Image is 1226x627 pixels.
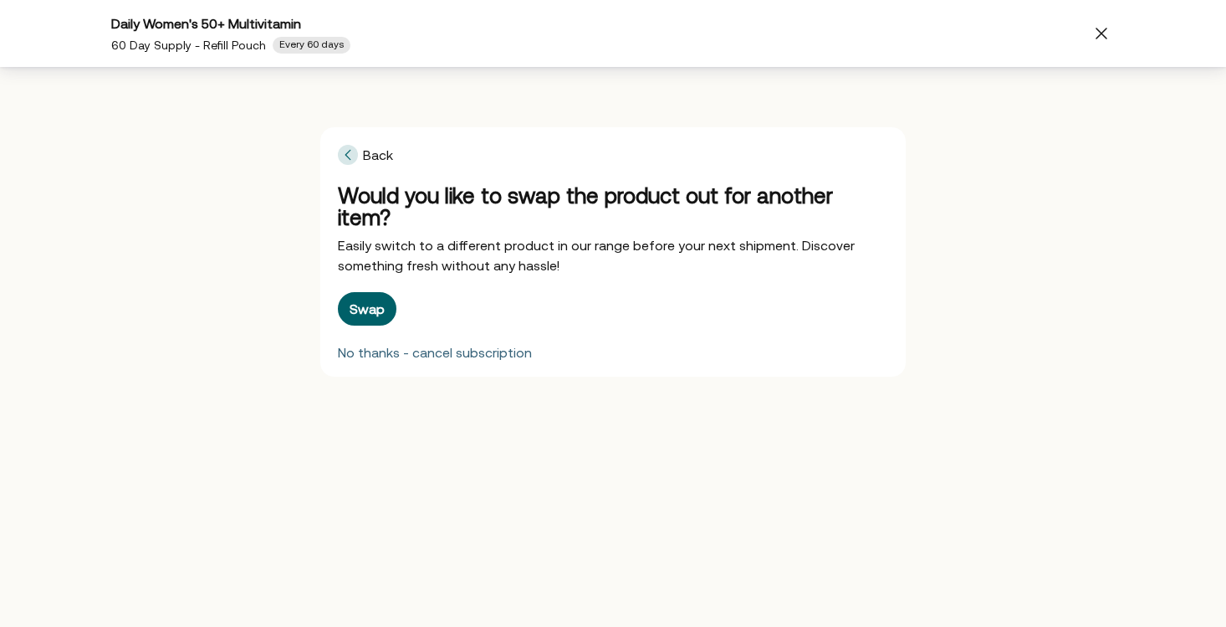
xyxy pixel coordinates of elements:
[111,16,301,31] span: Daily Women's 50+ Multivitamin
[338,145,393,165] span: Back
[363,147,393,162] span: Back
[279,39,344,52] span: Every 60 days
[111,39,266,52] span: 60 Day Supply - Refill Pouch
[350,302,385,316] div: Swap
[338,185,888,229] div: Would you like to swap the product out for another item?
[338,238,855,273] span: Easily switch to a different product in our range before your next shipment. Discover something f...
[338,292,396,326] button: Swap
[338,346,532,359] div: No thanks - cancel subscription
